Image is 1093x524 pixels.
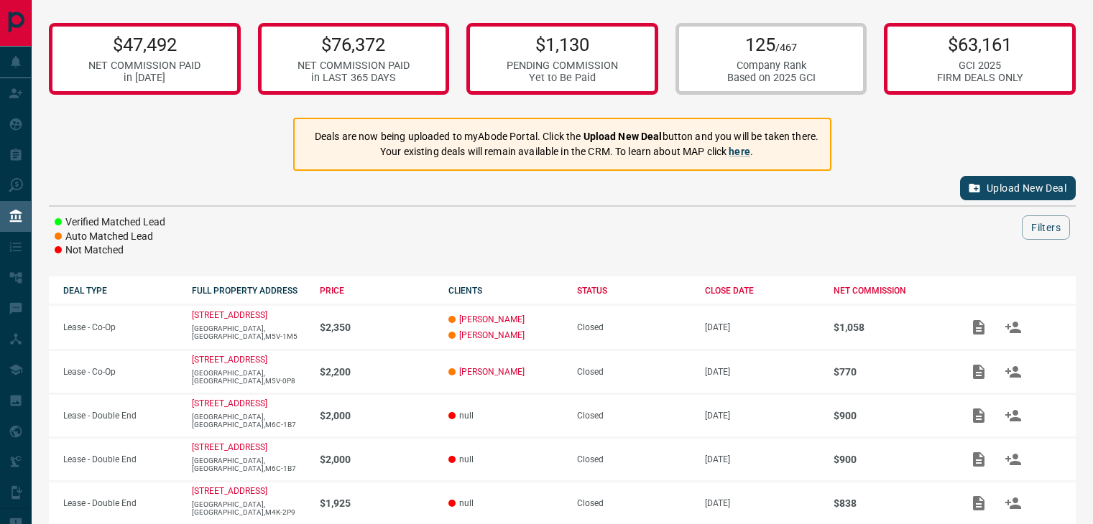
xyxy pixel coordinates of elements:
p: [DATE] [705,322,819,332]
p: $1,130 [507,34,618,55]
div: DEAL TYPE [63,286,177,296]
a: here [729,146,750,157]
div: Yet to Be Paid [507,72,618,84]
div: FULL PROPERTY ADDRESS [192,286,306,296]
span: Add / View Documents [961,410,996,420]
p: Your existing deals will remain available in the CRM. To learn about MAP click . [315,144,818,159]
strong: Upload New Deal [584,131,663,142]
span: Match Clients [996,454,1030,464]
div: Closed [577,498,691,508]
p: Lease - Co-Op [63,322,177,332]
p: Lease - Double End [63,411,177,421]
div: Based on 2025 GCI [727,72,816,84]
p: $2,000 [320,410,434,421]
span: Match Clients [996,322,1030,332]
div: PENDING COMMISSION [507,60,618,72]
div: in LAST 365 DAYS [298,72,410,84]
p: $1,058 [834,322,948,333]
div: Company Rank [727,60,816,72]
a: [PERSON_NAME] [459,330,525,340]
p: [GEOGRAPHIC_DATA],[GEOGRAPHIC_DATA],M5V-0P8 [192,369,306,385]
span: Match Clients [996,366,1030,376]
p: null [448,454,563,464]
p: $63,161 [937,34,1023,55]
p: $1,925 [320,497,434,509]
p: Lease - Co-Op [63,367,177,377]
div: GCI 2025 [937,60,1023,72]
p: $47,492 [88,34,200,55]
span: Match Clients [996,497,1030,507]
p: null [448,498,563,508]
p: $2,200 [320,366,434,378]
p: $900 [834,410,948,421]
a: [STREET_ADDRESS] [192,355,267,365]
p: $838 [834,497,948,509]
p: [DATE] [705,411,819,421]
p: [GEOGRAPHIC_DATA],[GEOGRAPHIC_DATA],M5V-1M5 [192,324,306,340]
span: Add / View Documents [961,322,996,332]
p: [GEOGRAPHIC_DATA],[GEOGRAPHIC_DATA],M6C-1B7 [192,457,306,472]
a: [STREET_ADDRESS] [192,486,267,496]
div: STATUS [577,286,691,296]
p: [GEOGRAPHIC_DATA],[GEOGRAPHIC_DATA],M6C-1B7 [192,413,306,429]
div: PRICE [320,286,434,296]
p: $76,372 [298,34,410,55]
p: [DATE] [705,498,819,508]
p: $2,000 [320,454,434,465]
span: Add / View Documents [961,366,996,376]
a: [STREET_ADDRESS] [192,398,267,408]
div: CLIENTS [448,286,563,296]
li: Verified Matched Lead [55,215,165,230]
span: /467 [775,42,797,54]
a: [STREET_ADDRESS] [192,310,267,320]
p: $2,350 [320,322,434,333]
div: FIRM DEALS ONLY [937,72,1023,84]
div: Closed [577,322,691,332]
div: NET COMMISSION [834,286,948,296]
p: null [448,411,563,421]
div: CLOSE DATE [705,286,819,296]
p: [DATE] [705,367,819,377]
p: $770 [834,366,948,378]
p: Lease - Double End [63,498,177,508]
a: [PERSON_NAME] [459,367,525,377]
p: $900 [834,454,948,465]
div: Closed [577,411,691,421]
p: 125 [727,34,816,55]
li: Not Matched [55,243,165,258]
div: Closed [577,454,691,464]
span: Match Clients [996,410,1030,420]
p: [GEOGRAPHIC_DATA],[GEOGRAPHIC_DATA],M4K-2P9 [192,500,306,516]
li: Auto Matched Lead [55,230,165,244]
div: NET COMMISSION PAID [298,60,410,72]
p: Lease - Double End [63,454,177,464]
span: Add / View Documents [961,497,996,507]
span: Add / View Documents [961,454,996,464]
button: Filters [1022,215,1070,240]
p: Deals are now being uploaded to myAbode Portal. Click the button and you will be taken there. [315,129,818,144]
div: Closed [577,367,691,377]
button: Upload New Deal [960,176,1076,200]
div: in [DATE] [88,72,200,84]
div: NET COMMISSION PAID [88,60,200,72]
a: [PERSON_NAME] [459,314,525,324]
a: [STREET_ADDRESS] [192,442,267,452]
p: [DATE] [705,454,819,464]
